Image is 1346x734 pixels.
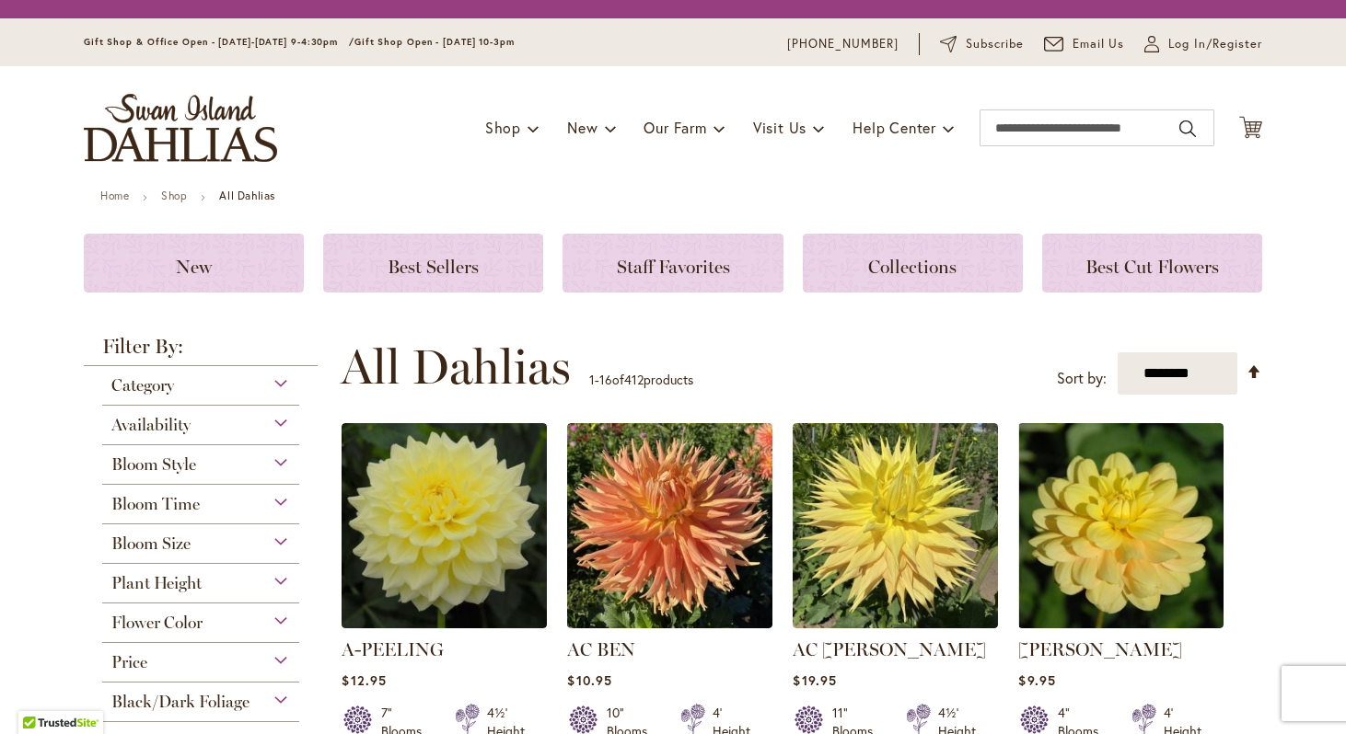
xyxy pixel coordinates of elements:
a: AC [PERSON_NAME] [793,638,986,660]
span: Availability [111,415,191,435]
span: Log In/Register [1168,35,1262,53]
span: Plant Height [111,573,202,593]
span: Bloom Time [111,494,200,514]
a: Subscribe [940,35,1024,53]
span: Gift Shop & Office Open - [DATE]-[DATE] 9-4:30pm / [84,36,354,48]
span: Help Center [853,118,936,137]
label: Sort by: [1057,361,1107,396]
a: Shop [161,189,187,202]
span: Category [111,375,174,396]
a: AC BEN [567,614,772,632]
span: Visit Us [753,118,806,137]
span: Flower Color [111,613,203,633]
a: A-PEELING [342,638,444,660]
span: New [567,118,598,137]
span: Our Farm [644,118,706,137]
span: 1 [589,371,595,388]
strong: All Dahlias [219,189,275,202]
span: Email Us [1073,35,1125,53]
img: A-Peeling [342,423,547,628]
span: Staff Favorites [617,256,730,278]
a: Staff Favorites [563,234,783,292]
img: AC BEN [567,423,772,628]
a: store logo [84,94,277,162]
img: AC Jeri [793,423,998,628]
a: Best Sellers [323,234,543,292]
span: Gift Shop Open - [DATE] 10-3pm [354,36,515,48]
span: $10.95 [567,671,611,689]
span: Subscribe [966,35,1024,53]
a: AC Jeri [793,614,998,632]
span: Collections [868,256,957,278]
a: AC BEN [567,638,635,660]
span: All Dahlias [341,339,571,395]
img: AHOY MATEY [1018,423,1224,628]
span: Black/Dark Foliage [111,692,249,712]
a: AHOY MATEY [1018,614,1224,632]
span: New [176,256,212,278]
a: Best Cut Flowers [1042,234,1262,292]
span: 16 [599,371,612,388]
span: $19.95 [793,671,836,689]
a: A-Peeling [342,614,547,632]
span: Shop [485,118,521,137]
span: Bloom Size [111,533,191,554]
span: Bloom Style [111,454,196,475]
a: Collections [803,234,1023,292]
a: Home [100,189,129,202]
a: [PHONE_NUMBER] [787,35,899,53]
a: Email Us [1044,35,1125,53]
a: Log In/Register [1144,35,1262,53]
span: 412 [624,371,644,388]
p: - of products [589,365,693,395]
a: [PERSON_NAME] [1018,638,1182,660]
a: New [84,234,304,292]
span: Best Sellers [388,256,479,278]
span: $9.95 [1018,671,1055,689]
span: $12.95 [342,671,386,689]
strong: Filter By: [84,337,318,366]
span: Price [111,652,147,672]
span: Best Cut Flowers [1085,256,1219,278]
